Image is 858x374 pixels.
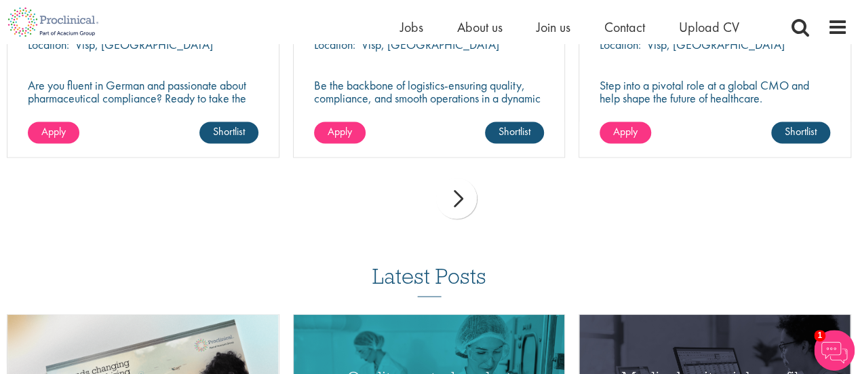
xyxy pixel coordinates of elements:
a: Upload CV [679,18,739,36]
span: Location: [600,37,641,52]
a: Shortlist [485,121,544,143]
img: Chatbot [814,330,855,371]
a: Apply [314,121,366,143]
a: Shortlist [771,121,830,143]
span: Apply [41,124,66,138]
h3: Latest Posts [372,264,486,297]
div: next [436,178,477,219]
a: About us [457,18,503,36]
a: Join us [537,18,570,36]
span: Location: [314,37,355,52]
p: Are you fluent in German and passionate about pharmaceutical compliance? Ready to take the lead i... [28,79,258,130]
span: 1 [814,330,825,341]
span: Location: [28,37,69,52]
a: Apply [600,121,651,143]
span: Apply [613,124,638,138]
a: Shortlist [199,121,258,143]
span: Apply [328,124,352,138]
p: Visp, [GEOGRAPHIC_DATA] [75,37,213,52]
a: Jobs [400,18,423,36]
p: Step into a pivotal role at a global CMO and help shape the future of healthcare. [600,79,830,105]
a: Contact [604,18,645,36]
a: Apply [28,121,79,143]
p: Be the backbone of logistics-ensuring quality, compliance, and smooth operations in a dynamic env... [314,79,545,117]
p: Visp, [GEOGRAPHIC_DATA] [362,37,499,52]
p: Visp, [GEOGRAPHIC_DATA] [647,37,785,52]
